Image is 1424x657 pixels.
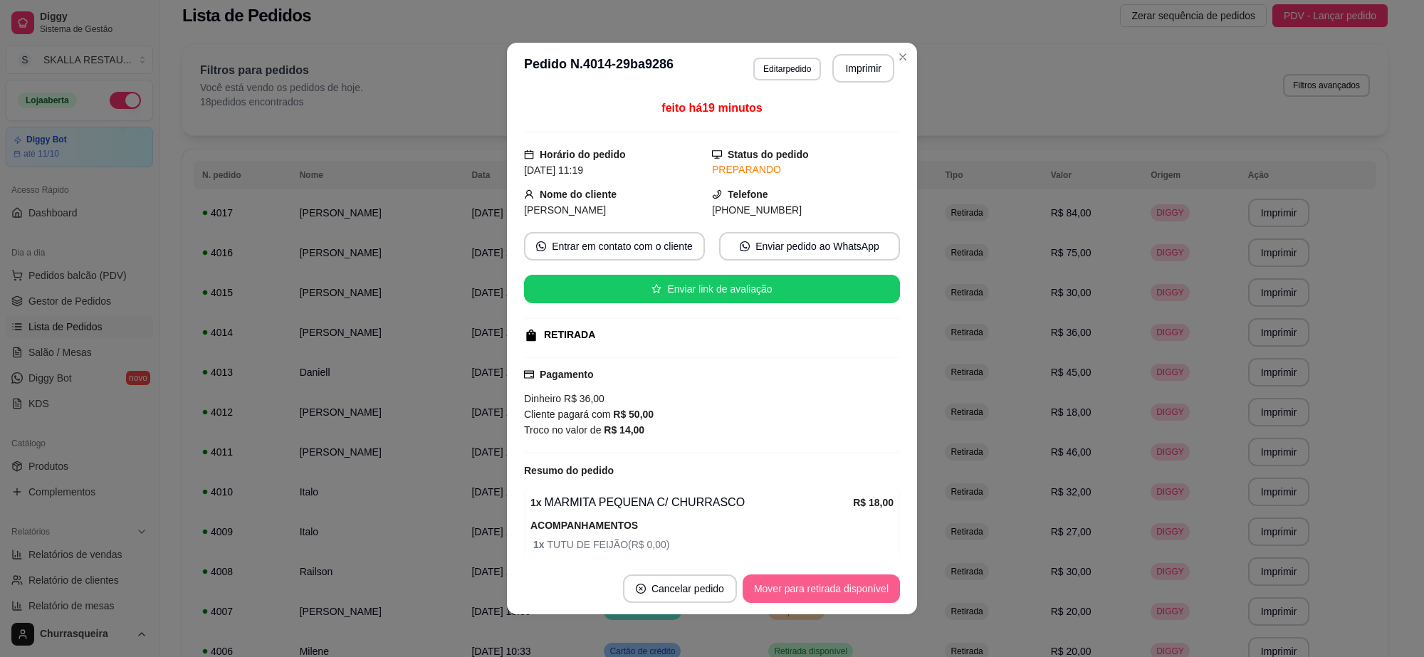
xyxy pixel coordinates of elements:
[540,369,593,380] strong: Pagamento
[524,465,614,476] strong: Resumo do pedido
[561,393,604,404] span: R$ 36,00
[832,54,894,83] button: Imprimir
[524,409,613,420] span: Cliente pagará com
[524,424,604,436] span: Troco no valor de
[891,46,914,68] button: Close
[719,232,900,261] button: whats-appEnviar pedido ao WhatsApp
[544,327,595,342] div: RETIRADA
[530,520,638,531] strong: ACOMPANHAMENTOS
[524,149,534,159] span: calendar
[524,275,900,303] button: starEnviar link de avaliação
[743,574,900,603] button: Mover para retirada disponível
[636,584,646,594] span: close-circle
[536,241,546,251] span: whats-app
[524,369,534,379] span: credit-card
[524,54,674,83] h3: Pedido N. 4014-29ba9286
[712,149,722,159] span: desktop
[740,241,750,251] span: whats-app
[524,232,705,261] button: whats-appEntrar em contato com o cliente
[728,149,809,160] strong: Status do pedido
[524,164,583,176] span: [DATE] 11:19
[623,574,737,603] button: close-circleCancelar pedido
[540,149,626,160] strong: Horário do pedido
[853,497,894,508] strong: R$ 18,00
[712,189,722,199] span: phone
[540,189,617,200] strong: Nome do cliente
[530,494,853,511] div: MARMITA PEQUENA C/ CHURRASCO
[533,555,894,571] span: MACARRÃO ( R$ 0,00 )
[613,409,654,420] strong: R$ 50,00
[651,284,661,294] span: star
[728,189,768,200] strong: Telefone
[533,539,547,550] strong: 1 x
[661,102,762,114] span: feito há 19 minutos
[524,393,561,404] span: Dinheiro
[753,58,821,80] button: Editarpedido
[530,497,542,508] strong: 1 x
[533,537,894,552] span: TUTU DE FEIJÃO ( R$ 0,00 )
[712,204,802,216] span: [PHONE_NUMBER]
[524,204,606,216] span: [PERSON_NAME]
[524,189,534,199] span: user
[712,162,900,177] div: PREPARANDO
[604,424,644,436] strong: R$ 14,00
